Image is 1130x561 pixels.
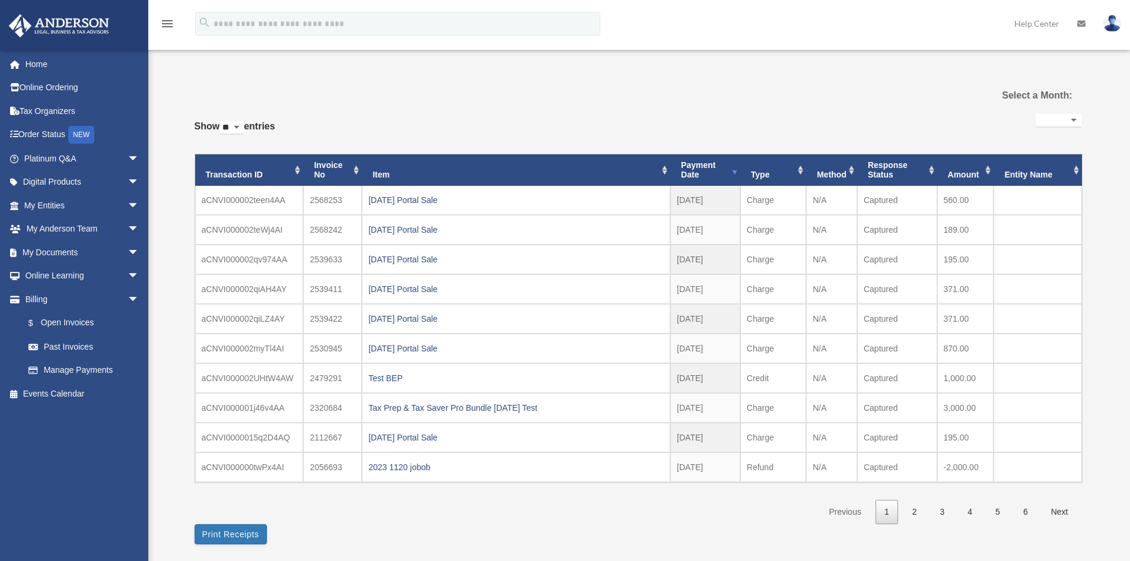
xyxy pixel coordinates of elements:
[740,186,806,215] td: Charge
[303,334,362,363] td: 2530945
[195,393,304,423] td: aCNVI000001j46v4AA
[368,251,664,268] div: [DATE] Portal Sale
[68,126,94,144] div: NEW
[937,304,994,334] td: 371.00
[195,215,304,245] td: aCNVI000002teWj4AI
[670,423,740,452] td: [DATE]
[806,274,857,304] td: N/A
[937,334,994,363] td: 870.00
[368,192,664,208] div: [DATE] Portal Sale
[670,393,740,423] td: [DATE]
[128,147,151,171] span: arrow_drop_down
[195,154,304,186] th: Transaction ID: activate to sort column ascending
[931,500,954,524] a: 3
[8,52,157,76] a: Home
[8,76,157,100] a: Online Ordering
[128,194,151,218] span: arrow_drop_down
[195,304,304,334] td: aCNVI000002qiLZ4AY
[670,186,740,215] td: [DATE]
[806,215,857,245] td: N/A
[195,186,304,215] td: aCNVI000002teen4AA
[8,99,157,123] a: Tax Organizers
[806,186,857,215] td: N/A
[195,274,304,304] td: aCNVI000002qiAH4AY
[937,154,994,186] th: Amount: activate to sort column ascending
[857,334,937,363] td: Captured
[160,21,174,31] a: menu
[303,154,362,186] th: Invoice No: activate to sort column ascending
[303,452,362,482] td: 2056693
[806,393,857,423] td: N/A
[806,304,857,334] td: N/A
[128,240,151,265] span: arrow_drop_down
[8,147,157,170] a: Platinum Q&Aarrow_drop_down
[806,423,857,452] td: N/A
[670,363,740,393] td: [DATE]
[857,215,937,245] td: Captured
[1103,15,1121,32] img: User Pic
[8,170,157,194] a: Digital Productsarrow_drop_down
[740,245,806,274] td: Charge
[942,87,1072,104] label: Select a Month:
[195,423,304,452] td: aCNVI0000015q2D4AQ
[362,154,670,186] th: Item: activate to sort column ascending
[857,363,937,393] td: Captured
[17,311,157,335] a: $Open Invoices
[857,304,937,334] td: Captured
[937,452,994,482] td: -2,000.00
[670,274,740,304] td: [DATE]
[195,452,304,482] td: aCNVI000000twPx4AI
[740,304,806,334] td: Charge
[740,363,806,393] td: Credit
[937,245,994,274] td: 195.00
[35,316,41,331] span: $
[670,245,740,274] td: [DATE]
[368,429,664,446] div: [DATE] Portal Sale
[740,154,806,186] th: Type: activate to sort column ascending
[857,393,937,423] td: Captured
[368,370,664,386] div: Test BEP
[8,264,157,288] a: Online Learningarrow_drop_down
[195,118,275,147] label: Show entries
[740,334,806,363] td: Charge
[806,363,857,393] td: N/A
[368,340,664,357] div: [DATE] Portal Sale
[937,186,994,215] td: 560.00
[368,310,664,327] div: [DATE] Portal Sale
[219,121,244,135] select: Showentries
[368,459,664,476] div: 2023 1120 jobob
[303,245,362,274] td: 2539633
[903,500,926,524] a: 2
[740,423,806,452] td: Charge
[857,245,937,274] td: Captured
[368,400,664,416] div: Tax Prep & Tax Saver Pro Bundle [DATE] Test
[986,500,1009,524] a: 5
[670,154,740,186] th: Payment Date: activate to sort column ascending
[740,274,806,304] td: Charge
[128,217,151,242] span: arrow_drop_down
[17,359,157,382] a: Manage Payments
[303,363,362,393] td: 2479291
[670,452,740,482] td: [DATE]
[937,363,994,393] td: 1,000.00
[8,240,157,264] a: My Documentsarrow_drop_down
[195,334,304,363] td: aCNVI000002myTl4AI
[368,281,664,297] div: [DATE] Portal Sale
[8,123,157,147] a: Order StatusNEW
[303,423,362,452] td: 2112667
[128,264,151,289] span: arrow_drop_down
[128,170,151,195] span: arrow_drop_down
[740,452,806,482] td: Refund
[806,245,857,274] td: N/A
[8,382,157,405] a: Events Calendar
[857,186,937,215] td: Captured
[160,17,174,31] i: menu
[806,452,857,482] td: N/A
[303,393,362,423] td: 2320684
[198,16,211,29] i: search
[994,154,1081,186] th: Entity Name: activate to sort column ascending
[740,215,806,245] td: Charge
[8,217,157,241] a: My Anderson Teamarrow_drop_down
[820,500,870,524] a: Previous
[876,500,898,524] a: 1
